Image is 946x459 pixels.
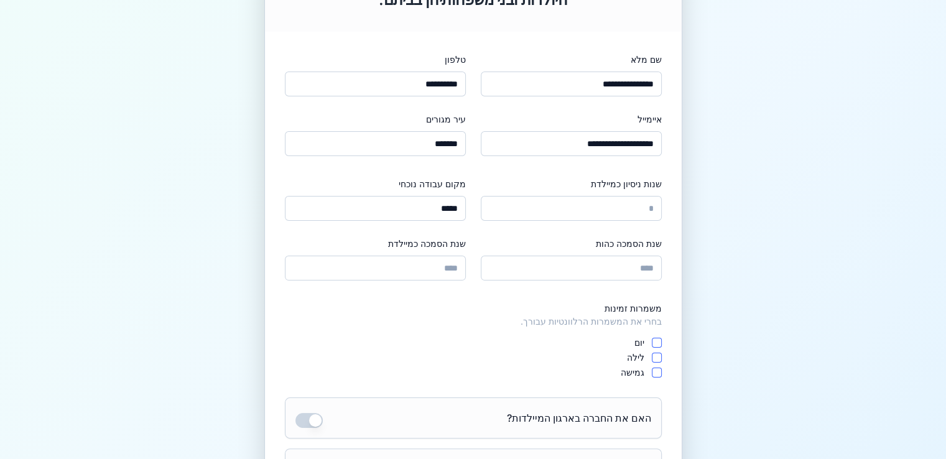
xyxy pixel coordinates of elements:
font: גמישה [621,367,644,378]
font: שנות ניסיון כמיילדת [591,178,662,189]
font: יום [634,337,644,348]
font: שם מלא [631,54,662,65]
font: איימייל [638,114,662,124]
font: בחרי את המשמרות הרלוונטיות עבורך. [521,316,662,327]
font: לילה [627,352,644,363]
font: עיר מגורים [426,114,466,124]
font: האם את החברה בארגון המיילדות? [507,412,651,424]
font: שנת הסמכה כמיילדת [388,238,466,249]
font: טלפון [445,54,466,65]
font: שנת הסמכה כהות [596,238,662,249]
font: מקום עבודה נוכחי [399,178,466,189]
font: משמרות זמינות [605,303,662,313]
